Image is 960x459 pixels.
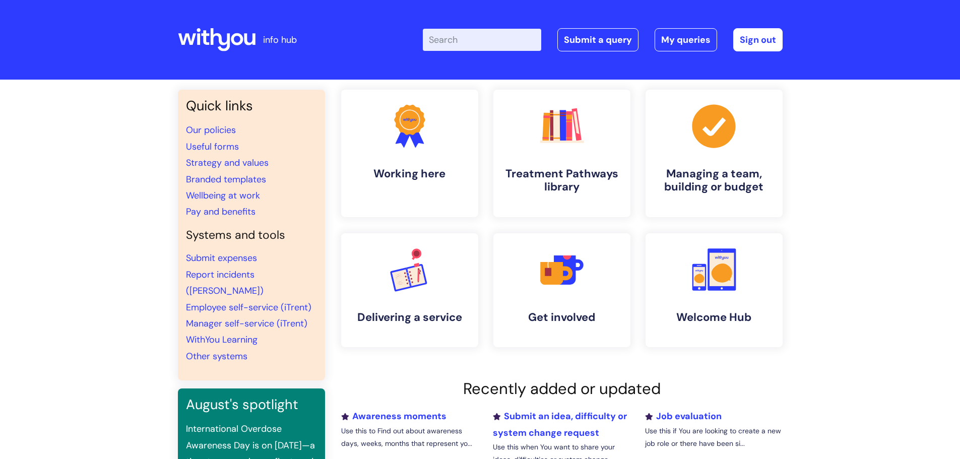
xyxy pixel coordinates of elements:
[645,410,722,422] a: Job evaluation
[423,28,783,51] div: | -
[493,410,627,438] a: Submit an idea, difficulty or system change request
[655,28,717,51] a: My queries
[654,311,775,324] h4: Welcome Hub
[186,98,317,114] h3: Quick links
[423,29,541,51] input: Search
[186,301,311,313] a: Employee self-service (iTrent)
[501,167,622,194] h4: Treatment Pathways library
[341,90,478,217] a: Working here
[557,28,638,51] a: Submit a query
[186,173,266,185] a: Branded templates
[493,233,630,347] a: Get involved
[263,32,297,48] p: info hub
[186,189,260,202] a: Wellbeing at work
[186,141,239,153] a: Useful forms
[646,90,783,217] a: Managing a team, building or budget
[186,269,264,297] a: Report incidents ([PERSON_NAME])
[493,90,630,217] a: Treatment Pathways library
[186,124,236,136] a: Our policies
[341,410,446,422] a: Awareness moments
[349,311,470,324] h4: Delivering a service
[186,334,258,346] a: WithYou Learning
[341,379,783,398] h2: Recently added or updated
[186,397,317,413] h3: August's spotlight
[341,233,478,347] a: Delivering a service
[186,252,257,264] a: Submit expenses
[654,167,775,194] h4: Managing a team, building or budget
[186,317,307,330] a: Manager self-service (iTrent)
[186,350,247,362] a: Other systems
[733,28,783,51] a: Sign out
[645,425,782,450] p: Use this if You are looking to create a new job role or there have been si...
[186,206,255,218] a: Pay and benefits
[349,167,470,180] h4: Working here
[501,311,622,324] h4: Get involved
[186,157,269,169] a: Strategy and values
[646,233,783,347] a: Welcome Hub
[341,425,478,450] p: Use this to Find out about awareness days, weeks, months that represent yo...
[186,228,317,242] h4: Systems and tools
